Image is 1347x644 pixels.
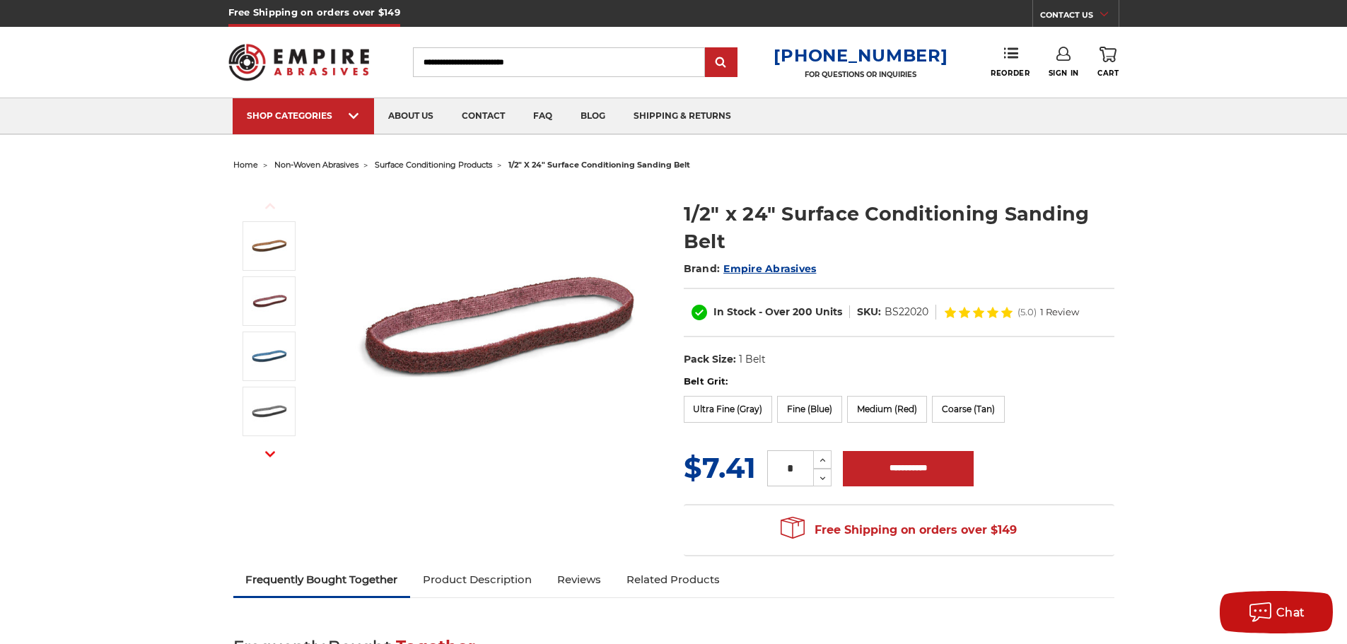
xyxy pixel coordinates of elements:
[885,305,928,320] dd: BS22020
[233,160,258,170] a: home
[252,394,287,429] img: 1/2"x24" Ultra Fine Surface Conditioning Belt
[991,69,1030,78] span: Reorder
[1220,591,1333,633] button: Chat
[1097,47,1119,78] a: Cart
[1040,7,1119,27] a: CONTACT US
[781,516,1017,544] span: Free Shipping on orders over $149
[713,305,756,318] span: In Stock
[544,564,614,595] a: Reviews
[684,200,1114,255] h1: 1/2" x 24" Surface Conditioning Sanding Belt
[375,160,492,170] a: surface conditioning products
[253,191,287,221] button: Previous
[723,262,816,275] a: Empire Abrasives
[793,305,812,318] span: 200
[228,35,370,90] img: Empire Abrasives
[1040,308,1079,317] span: 1 Review
[707,49,735,77] input: Submit
[774,70,947,79] p: FOR QUESTIONS OR INQUIRIES
[233,564,411,595] a: Frequently Bought Together
[815,305,842,318] span: Units
[684,262,721,275] span: Brand:
[739,352,766,367] dd: 1 Belt
[247,110,360,121] div: SHOP CATEGORIES
[684,375,1114,389] label: Belt Grit:
[252,283,287,319] img: 1/2"x24" Medium Surface Conditioning Belt
[684,450,756,485] span: $7.41
[991,47,1030,77] a: Reorder
[1276,606,1305,619] span: Chat
[566,98,619,134] a: blog
[253,439,287,469] button: Next
[374,98,448,134] a: about us
[614,564,733,595] a: Related Products
[1097,69,1119,78] span: Cart
[448,98,519,134] a: contact
[252,228,287,264] img: 1/2"x24" Coarse Surface Conditioning Belt
[519,98,566,134] a: faq
[857,305,881,320] dt: SKU:
[508,160,690,170] span: 1/2" x 24" surface conditioning sanding belt
[619,98,745,134] a: shipping & returns
[1017,308,1037,317] span: (5.0)
[252,339,287,374] img: 1/2"x24" Fine Surface Conditioning Belt
[759,305,790,318] span: - Over
[774,45,947,66] a: [PHONE_NUMBER]
[274,160,358,170] a: non-woven abrasives
[1049,69,1079,78] span: Sign In
[354,185,637,468] img: 1/2"x24" Coarse Surface Conditioning Belt
[410,564,544,595] a: Product Description
[684,352,736,367] dt: Pack Size:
